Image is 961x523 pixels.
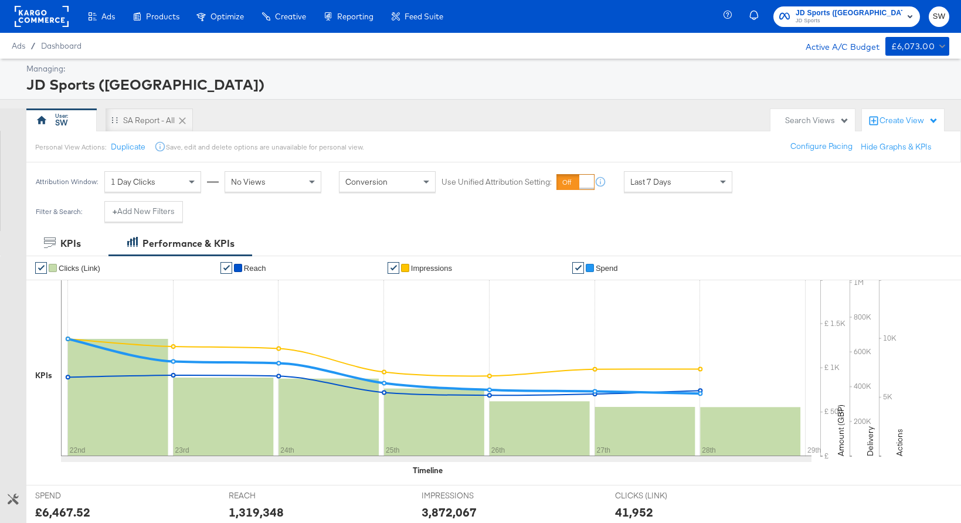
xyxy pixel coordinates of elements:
[933,10,945,23] span: SW
[630,176,671,187] span: Last 7 Days
[35,178,99,186] div: Attribution Window:
[405,12,443,21] span: Feed Suite
[411,264,452,273] span: Impressions
[26,63,946,74] div: Managing:
[55,117,68,128] div: SW
[123,115,175,126] div: SA Report - All
[388,262,399,274] a: ✔
[796,16,902,26] span: JD Sports
[35,262,47,274] a: ✔
[111,117,118,123] div: Drag to reorder tab
[41,41,82,50] a: Dashboard
[891,39,935,54] div: £6,073.00
[793,37,879,55] div: Active A/C Budget
[166,142,364,152] div: Save, edit and delete options are unavailable for personal view.
[220,262,232,274] a: ✔
[422,504,477,521] div: 3,872,067
[796,7,902,19] span: JD Sports ([GEOGRAPHIC_DATA])
[229,504,284,521] div: 1,319,348
[615,490,703,501] span: CLICKS (LINK)
[111,176,155,187] span: 1 Day Clicks
[782,136,861,157] button: Configure Pacing
[894,429,905,456] text: Actions
[442,176,552,188] label: Use Unified Attribution Setting:
[861,141,932,152] button: Hide Graphs & KPIs
[275,12,306,21] span: Creative
[615,504,653,521] div: 41,952
[572,262,584,274] a: ✔
[210,12,244,21] span: Optimize
[422,490,510,501] span: IMPRESSIONS
[413,465,443,476] div: Timeline
[337,12,373,21] span: Reporting
[35,370,52,381] div: KPIs
[35,208,83,216] div: Filter & Search:
[25,41,41,50] span: /
[345,176,388,187] span: Conversion
[929,6,949,27] button: SW
[113,206,117,217] strong: +
[865,426,875,456] text: Delivery
[785,115,849,126] div: Search Views
[146,12,179,21] span: Products
[596,264,618,273] span: Spend
[773,6,920,27] button: JD Sports ([GEOGRAPHIC_DATA])JD Sports
[885,37,949,56] button: £6,073.00
[35,504,90,521] div: £6,467.52
[879,115,938,127] div: Create View
[231,176,266,187] span: No Views
[12,41,25,50] span: Ads
[104,201,183,222] button: +Add New Filters
[26,74,946,94] div: JD Sports ([GEOGRAPHIC_DATA])
[111,141,145,152] button: Duplicate
[229,490,317,501] span: REACH
[59,264,100,273] span: Clicks (Link)
[836,405,846,456] text: Amount (GBP)
[35,490,123,501] span: SPEND
[60,237,81,250] div: KPIs
[244,264,266,273] span: Reach
[101,12,115,21] span: Ads
[142,237,235,250] div: Performance & KPIs
[35,142,106,152] div: Personal View Actions:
